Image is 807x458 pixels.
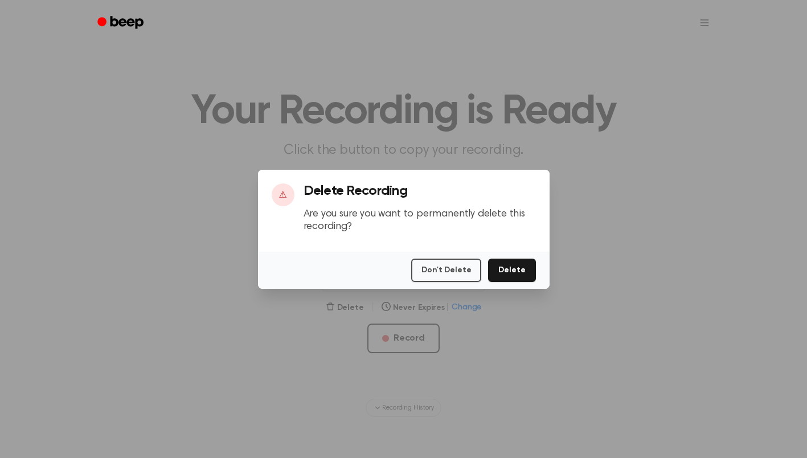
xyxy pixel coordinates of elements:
p: Are you sure you want to permanently delete this recording? [304,208,536,234]
div: ⚠ [272,183,294,206]
a: Beep [89,12,154,34]
button: Delete [488,259,535,282]
h3: Delete Recording [304,183,536,199]
button: Open menu [691,9,718,36]
button: Don't Delete [411,259,481,282]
